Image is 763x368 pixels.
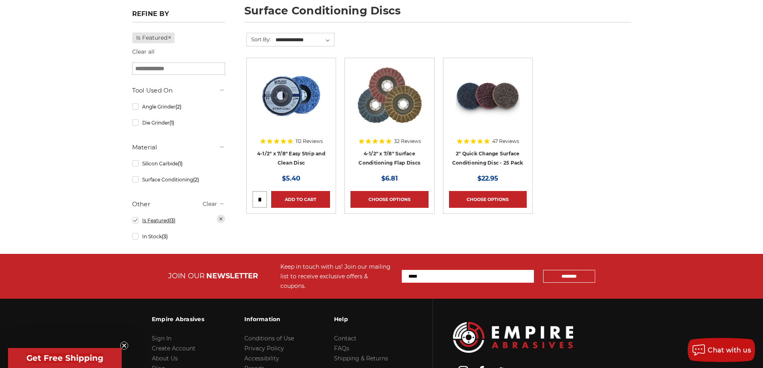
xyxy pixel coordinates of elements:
[132,116,225,130] a: Die Grinder
[152,335,171,342] a: Sign In
[477,175,498,182] span: $22.95
[175,104,181,110] span: (2)
[244,355,279,362] a: Accessibility
[120,342,128,350] button: Close teaser
[152,355,178,362] a: About Us
[26,353,103,363] span: Get Free Shipping
[708,346,751,354] span: Chat with us
[688,338,755,362] button: Chat with us
[178,161,183,167] span: (1)
[169,217,175,223] span: (3)
[356,64,422,128] img: Scotch brite flap discs
[132,157,225,171] a: Silicon Carbide
[334,345,349,352] a: FAQs
[381,175,398,182] span: $6.81
[132,86,225,95] h5: Tool Used On
[456,64,520,128] img: Black Hawk Abrasives 2 inch quick change disc for surface preparation on metals
[152,345,195,352] a: Create Account
[132,100,225,114] a: Angle Grinder
[132,32,175,43] a: Is Featured
[334,355,388,362] a: Shipping & Returns
[162,233,168,239] span: (3)
[244,345,284,352] a: Privacy Policy
[132,173,225,187] a: Surface Conditioning
[132,213,225,227] a: Is Featured
[358,151,420,166] a: 4-1/2" x 7/8" Surface Conditioning Flap Discs
[132,199,225,209] h5: Other
[132,10,225,22] h5: Refine by
[274,34,334,46] select: Sort By:
[244,5,631,22] h1: surface conditioning discs
[132,229,225,243] a: In Stock
[271,191,330,208] a: Add to Cart
[334,335,356,342] a: Contact
[449,64,527,141] a: Black Hawk Abrasives 2 inch quick change disc for surface preparation on metals
[244,335,294,342] a: Conditions of Use
[152,311,204,328] h3: Empire Abrasives
[193,177,199,183] span: (2)
[169,120,174,126] span: (1)
[334,311,388,328] h3: Help
[206,271,258,280] span: NEWSLETTER
[394,139,421,144] span: 32 Reviews
[247,33,271,45] label: Sort By:
[280,262,394,291] div: Keep in touch with us! Join our mailing list to receive exclusive offers & coupons.
[350,191,428,208] a: Choose Options
[252,64,330,141] a: 4-1/2" x 7/8" Easy Strip and Clean Disc
[492,139,519,144] span: 47 Reviews
[244,311,294,328] h3: Information
[449,191,527,208] a: Choose Options
[168,271,205,280] span: JOIN OUR
[132,48,155,55] a: Clear all
[453,322,573,353] img: Empire Abrasives Logo Image
[203,200,217,207] a: Clear
[350,64,428,141] a: Scotch brite flap discs
[8,348,122,368] div: Get Free ShippingClose teaser
[452,151,523,166] a: 2" Quick Change Surface Conditioning Disc - 25 Pack
[257,151,325,166] a: 4-1/2" x 7/8" Easy Strip and Clean Disc
[132,143,225,152] h5: Material
[296,139,323,144] span: 112 Reviews
[257,64,326,128] img: 4-1/2" x 7/8" Easy Strip and Clean Disc
[282,175,300,182] span: $5.40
